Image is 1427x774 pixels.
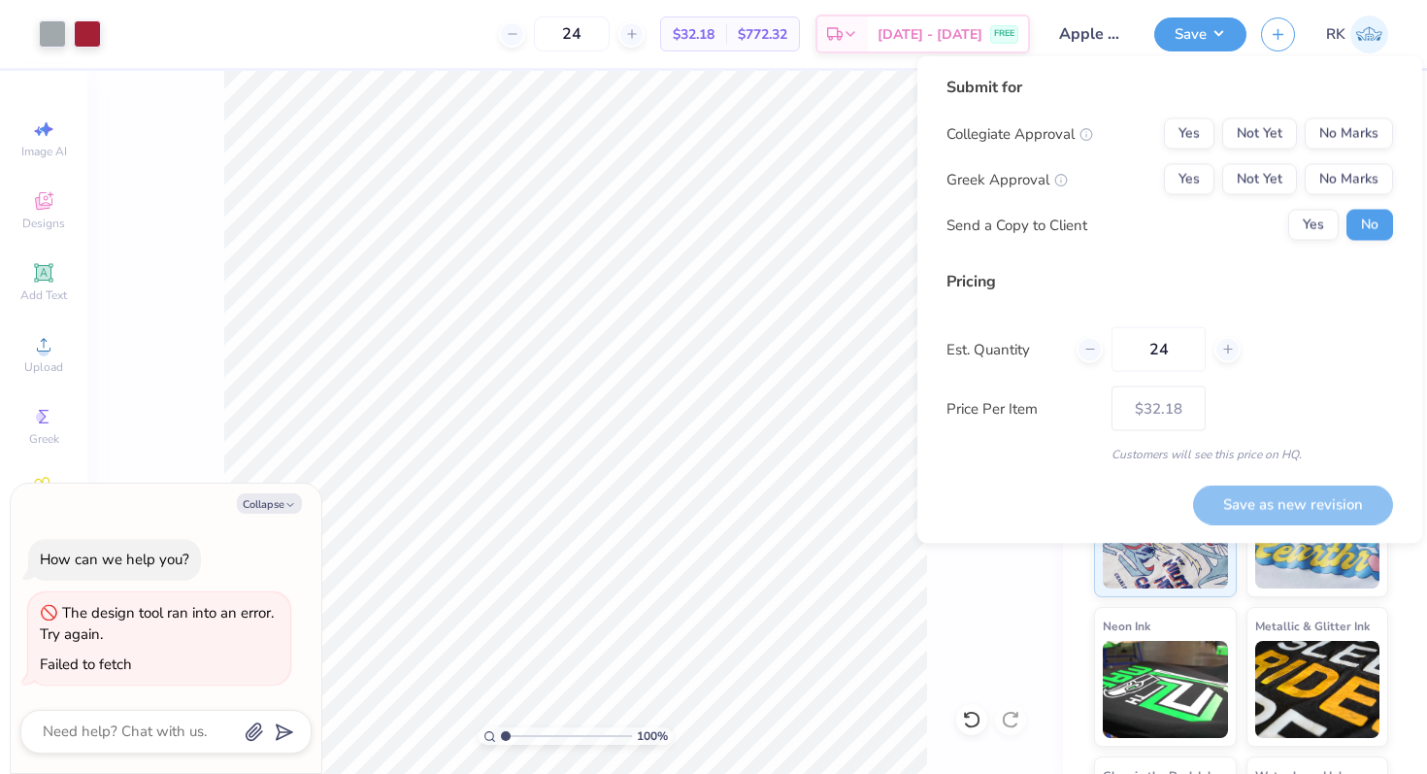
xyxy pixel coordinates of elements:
button: No Marks [1305,164,1393,195]
div: Send a Copy to Client [946,214,1087,236]
div: Failed to fetch [40,655,132,674]
button: No [1346,210,1393,241]
img: Rachel Kidd [1350,16,1388,53]
img: Metallic & Glitter Ink [1255,641,1380,738]
span: RK [1326,23,1345,46]
span: Image AI [21,144,67,159]
input: – – [1112,327,1206,372]
button: Not Yet [1222,118,1297,150]
span: Upload [24,359,63,375]
div: Submit for [946,76,1393,99]
button: Not Yet [1222,164,1297,195]
div: Customers will see this price on HQ. [946,446,1393,463]
div: The design tool ran into an error. Try again. [40,603,274,645]
input: Untitled Design [1045,15,1140,53]
img: Neon Ink [1103,641,1228,738]
span: 100 % [637,727,668,745]
span: [DATE] - [DATE] [878,24,982,45]
label: Price Per Item [946,397,1097,420]
input: – – [534,17,610,51]
button: Yes [1164,118,1214,150]
button: Save [1154,17,1246,51]
span: FREE [994,27,1014,41]
div: How can we help you? [40,550,189,569]
button: Yes [1288,210,1339,241]
button: Yes [1164,164,1214,195]
span: Neon Ink [1103,616,1150,636]
button: Collapse [237,493,302,514]
span: $32.18 [673,24,714,45]
label: Est. Quantity [946,338,1062,360]
span: Add Text [20,287,67,303]
div: Pricing [946,270,1393,293]
span: $772.32 [738,24,787,45]
a: RK [1326,16,1388,53]
div: Collegiate Approval [946,122,1093,145]
button: No Marks [1305,118,1393,150]
span: Greek [29,431,59,447]
span: Metallic & Glitter Ink [1255,616,1370,636]
div: Greek Approval [946,168,1068,190]
span: Designs [22,216,65,231]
